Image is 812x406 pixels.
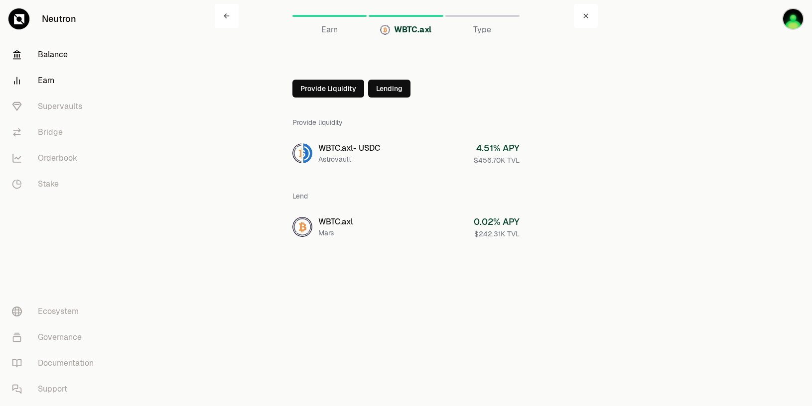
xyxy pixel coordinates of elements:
div: WBTC.axl - USDC [318,142,380,154]
a: Supervaults [4,94,108,119]
img: USDC [303,143,312,163]
img: WBTC.axl [292,217,312,237]
span: Type [473,24,491,36]
span: WBTC.axl [394,24,431,36]
span: Earn [321,24,338,36]
a: Ecosystem [4,299,108,324]
button: Lending [368,80,410,98]
a: Earn [292,4,367,28]
img: Blue Ledger [782,8,804,30]
div: 4.51 % APY [474,141,520,155]
a: WBTC.axlUSDCWBTC.axl- USDCAstrovault4.51% APY$456.70K TVL [284,135,528,171]
div: Lend [292,183,520,209]
div: 0.02 % APY [474,215,520,229]
div: WBTC.axl [318,216,353,228]
a: Stake [4,171,108,197]
div: $456.70K TVL [474,155,520,165]
a: Earn [4,68,108,94]
a: Bridge [4,119,108,145]
a: WBTC.axlWBTC.axl [369,4,443,28]
div: Astrovault [318,154,380,164]
button: Provide Liquidity [292,80,364,98]
div: Mars [318,228,353,238]
a: WBTC.axlWBTC.axlMars0.02% APY$242.31K TVL [284,209,528,245]
a: Orderbook [4,145,108,171]
a: Documentation [4,350,108,376]
img: WBTC.axl [292,143,301,163]
a: Support [4,376,108,402]
img: WBTC.axl [380,25,390,35]
a: Governance [4,324,108,350]
div: Provide liquidity [292,109,520,135]
a: Balance [4,42,108,68]
div: $242.31K TVL [474,229,520,239]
